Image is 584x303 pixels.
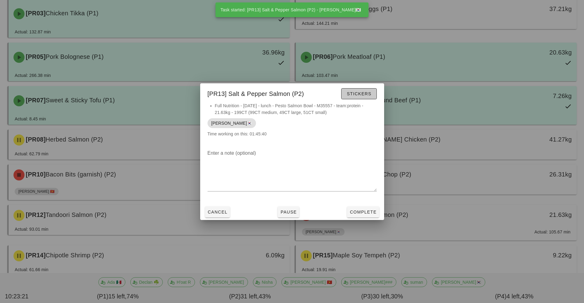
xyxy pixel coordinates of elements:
[216,2,366,17] div: Task started: [PR13] Salt & Pepper Salmon (P2) - [PERSON_NAME]🇰🇷
[200,102,384,143] div: Time working on this: 01:45:40
[280,210,297,214] span: Pause
[347,206,379,218] button: Complete
[211,118,252,128] span: [PERSON_NAME]🇰🇷
[346,91,371,96] span: Stickers
[200,83,384,102] div: [PR13] Salt & Pepper Salmon (P2)
[278,206,299,218] button: Pause
[208,210,228,214] span: Cancel
[341,88,376,99] button: Stickers
[349,210,376,214] span: Complete
[215,102,377,116] li: Full Nutrition - [DATE] - lunch - Pesto Salmon Bowl - M35557 - team:protein - 21.63kg - 199CT (99...
[205,206,230,218] button: Cancel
